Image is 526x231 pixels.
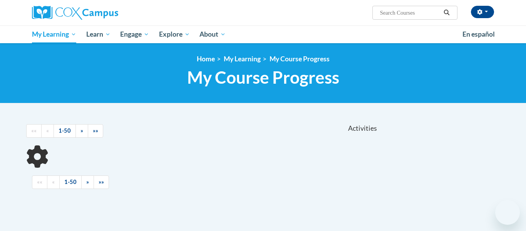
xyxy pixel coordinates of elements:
span: «« [37,179,42,185]
a: Home [197,55,215,63]
span: Learn [86,30,111,39]
span: » [86,179,89,185]
span: « [46,127,49,134]
a: About [195,25,231,43]
a: Previous [47,175,60,189]
span: My Course Progress [187,67,339,88]
input: Search Courses [379,8,441,17]
a: Learn [81,25,116,43]
iframe: Button to launch messaging window [495,200,520,225]
span: About [199,30,226,39]
img: Cox Campus [32,6,118,20]
a: My Course Progress [270,55,330,63]
a: Begining [26,124,42,138]
div: Main menu [20,25,506,43]
a: Cox Campus [32,6,178,20]
a: Engage [115,25,154,43]
span: My Learning [32,30,76,39]
a: Previous [41,124,54,138]
span: Engage [120,30,149,39]
a: En español [457,26,500,42]
a: Explore [154,25,195,43]
a: Begining [32,175,47,189]
a: My Learning [27,25,81,43]
span: En español [462,30,495,38]
a: End [94,175,109,189]
a: Next [75,124,88,138]
a: 1-50 [59,175,82,189]
a: 1-50 [54,124,76,138]
a: Next [81,175,94,189]
span: «« [31,127,37,134]
span: »» [93,127,98,134]
span: « [52,179,55,185]
a: My Learning [224,55,261,63]
span: Activities [348,124,377,133]
button: Account Settings [471,6,494,18]
span: » [80,127,83,134]
button: Search [441,8,452,17]
a: End [88,124,103,138]
span: »» [99,179,104,185]
span: Explore [159,30,190,39]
